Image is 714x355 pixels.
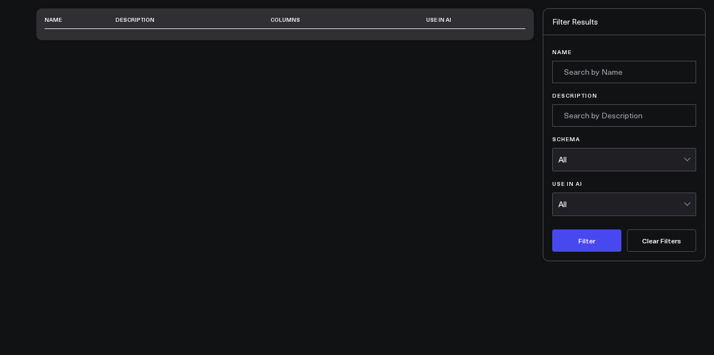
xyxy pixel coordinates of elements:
label: Name [552,49,696,55]
input: Search by Name [552,61,696,83]
div: All [558,200,683,209]
th: Use in AI [389,11,490,29]
label: Schema [552,136,696,142]
label: Use in AI [552,180,696,187]
input: Search by Description [552,104,696,127]
button: Filter [552,229,621,252]
div: All [558,155,683,164]
th: Description [115,11,271,29]
div: Filter Results [543,9,705,35]
th: Columns [271,11,389,29]
label: Description [552,92,696,99]
th: Name [45,11,115,29]
button: Clear Filters [627,229,696,252]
